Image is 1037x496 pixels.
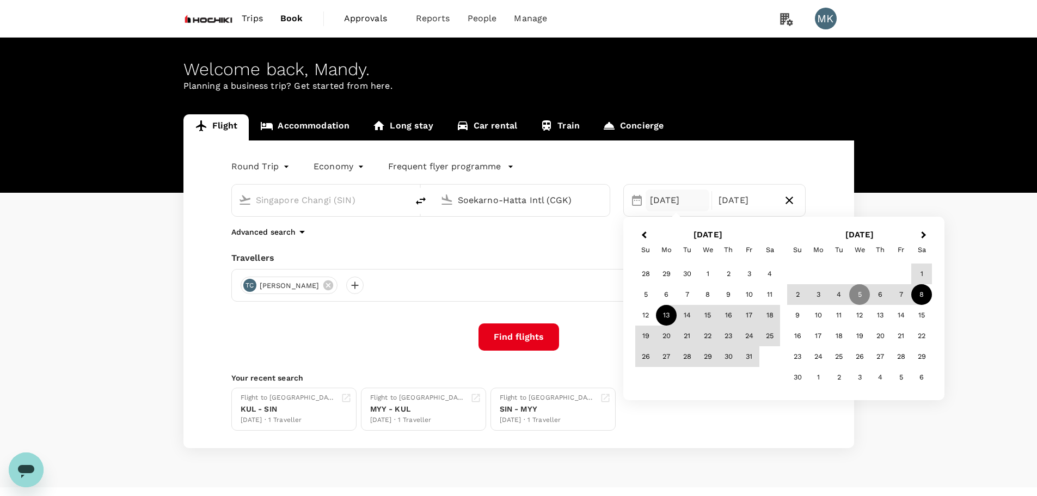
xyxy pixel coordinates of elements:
[677,326,697,346] div: Choose Tuesday, October 21st, 2025
[635,326,656,346] div: Choose Sunday, October 19th, 2025
[677,346,697,367] div: Choose Tuesday, October 28th, 2025
[759,326,780,346] div: Choose Saturday, October 25th, 2025
[280,12,303,25] span: Book
[241,415,336,426] div: [DATE] · 1 Traveller
[808,367,829,388] div: Choose Monday, December 1st, 2025
[183,7,234,30] img: Hochiki Asia Pacific Pte Ltd
[9,452,44,487] iframe: Button to launch messaging window
[911,326,932,346] div: Choose Saturday, November 22nd, 2025
[829,305,849,326] div: Choose Tuesday, November 11th, 2025
[849,326,870,346] div: Choose Wednesday, November 19th, 2025
[183,114,249,140] a: Flight
[829,240,849,260] div: Tuesday
[656,326,677,346] div: Choose Monday, October 20th, 2025
[739,284,759,305] div: Choose Friday, October 10th, 2025
[891,240,911,260] div: Friday
[249,114,361,140] a: Accommodation
[697,326,718,346] div: Choose Wednesday, October 22nd, 2025
[739,305,759,326] div: Choose Friday, October 17th, 2025
[253,280,326,291] span: [PERSON_NAME]
[656,264,677,284] div: Choose Monday, September 29th, 2025
[911,367,932,388] div: Choose Saturday, December 6th, 2025
[514,12,547,25] span: Manage
[911,284,932,305] div: Choose Saturday, November 8th, 2025
[697,264,718,284] div: Choose Wednesday, October 1st, 2025
[632,230,784,240] h2: [DATE]
[231,158,292,175] div: Round Trip
[243,279,256,292] div: TC
[808,326,829,346] div: Choose Monday, November 17th, 2025
[911,240,932,260] div: Saturday
[656,346,677,367] div: Choose Monday, October 27th, 2025
[677,305,697,326] div: Choose Tuesday, October 14th, 2025
[697,284,718,305] div: Choose Wednesday, October 8th, 2025
[468,12,497,25] span: People
[256,192,385,209] input: Depart from
[241,393,336,403] div: Flight to [GEOGRAPHIC_DATA]
[646,189,709,211] div: [DATE]
[183,59,854,79] div: Welcome back , Mandy .
[529,114,591,140] a: Train
[370,403,466,415] div: MYY - KUL
[718,346,739,367] div: Choose Thursday, October 30th, 2025
[829,367,849,388] div: Choose Tuesday, December 2nd, 2025
[231,252,806,265] div: Travellers
[808,240,829,260] div: Monday
[500,415,596,426] div: [DATE] · 1 Traveller
[656,284,677,305] div: Choose Monday, October 6th, 2025
[242,12,263,25] span: Trips
[829,284,849,305] div: Choose Tuesday, November 4th, 2025
[635,264,656,284] div: Choose Sunday, September 28th, 2025
[911,264,932,284] div: Choose Saturday, November 1st, 2025
[891,284,911,305] div: Choose Friday, November 7th, 2025
[697,305,718,326] div: Choose Wednesday, October 15th, 2025
[231,226,296,237] p: Advanced search
[183,79,854,93] p: Planning a business trip? Get started from here.
[808,305,829,326] div: Choose Monday, November 10th, 2025
[870,305,891,326] div: Choose Thursday, November 13th, 2025
[344,12,398,25] span: Approvals
[911,305,932,326] div: Choose Saturday, November 15th, 2025
[697,240,718,260] div: Wednesday
[891,346,911,367] div: Choose Friday, November 28th, 2025
[808,284,829,305] div: Choose Monday, November 3rd, 2025
[634,227,652,244] button: Previous Month
[656,305,677,326] div: Choose Monday, October 13th, 2025
[916,227,934,244] button: Next Month
[635,240,656,260] div: Sunday
[911,346,932,367] div: Choose Saturday, November 29th, 2025
[388,160,514,173] button: Frequent flyer programme
[714,189,778,211] div: [DATE]
[739,326,759,346] div: Choose Friday, October 24th, 2025
[849,284,870,305] div: Choose Wednesday, November 5th, 2025
[829,346,849,367] div: Choose Tuesday, November 25th, 2025
[635,284,656,305] div: Choose Sunday, October 5th, 2025
[314,158,366,175] div: Economy
[458,192,587,209] input: Going to
[677,284,697,305] div: Choose Tuesday, October 7th, 2025
[718,264,739,284] div: Choose Thursday, October 2nd, 2025
[849,240,870,260] div: Wednesday
[815,8,837,29] div: MK
[718,326,739,346] div: Choose Thursday, October 23rd, 2025
[829,326,849,346] div: Choose Tuesday, November 18th, 2025
[849,367,870,388] div: Choose Wednesday, December 3rd, 2025
[370,415,466,426] div: [DATE] · 1 Traveller
[677,240,697,260] div: Tuesday
[478,323,559,351] button: Find flights
[718,305,739,326] div: Choose Thursday, October 16th, 2025
[677,264,697,284] div: Choose Tuesday, September 30th, 2025
[759,264,780,284] div: Choose Saturday, October 4th, 2025
[759,305,780,326] div: Choose Saturday, October 18th, 2025
[500,403,596,415] div: SIN - MYY
[739,264,759,284] div: Choose Friday, October 3rd, 2025
[759,240,780,260] div: Saturday
[787,240,808,260] div: Sunday
[416,12,450,25] span: Reports
[739,240,759,260] div: Friday
[500,393,596,403] div: Flight to [GEOGRAPHIC_DATA]
[591,114,675,140] a: Concierge
[787,264,932,388] div: Month November, 2025
[787,346,808,367] div: Choose Sunday, November 23rd, 2025
[739,346,759,367] div: Choose Friday, October 31st, 2025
